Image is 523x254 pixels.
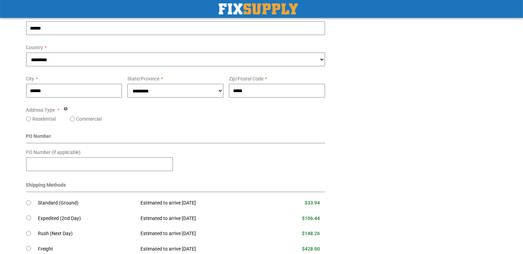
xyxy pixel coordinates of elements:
td: Estimated to arrive [DATE] [135,196,268,211]
label: Commercial [76,115,102,122]
span: State/Province [127,76,159,81]
td: Estimated to arrive [DATE] [135,226,268,242]
label: Residential [33,115,56,122]
span: $106.44 [302,216,320,221]
span: Country [26,45,43,50]
div: Shipping Methods [26,181,325,192]
td: Rush (Next Day) [38,226,136,242]
td: Standard (Ground) [38,196,136,211]
span: $148.26 [302,231,320,236]
td: Estimated to arrive [DATE] [135,211,268,226]
img: Fix Industrial Supply [219,3,298,14]
a: store logo [219,3,298,14]
td: Expedited (2nd Day) [38,211,136,226]
span: $428.00 [302,246,320,252]
span: Address Type [26,107,55,113]
div: PO Number [26,133,325,143]
span: Zip/Postal Code [229,76,263,81]
span: City [26,76,34,81]
span: PO Number (if applicable) [26,150,81,155]
span: $33.94 [305,200,320,206]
